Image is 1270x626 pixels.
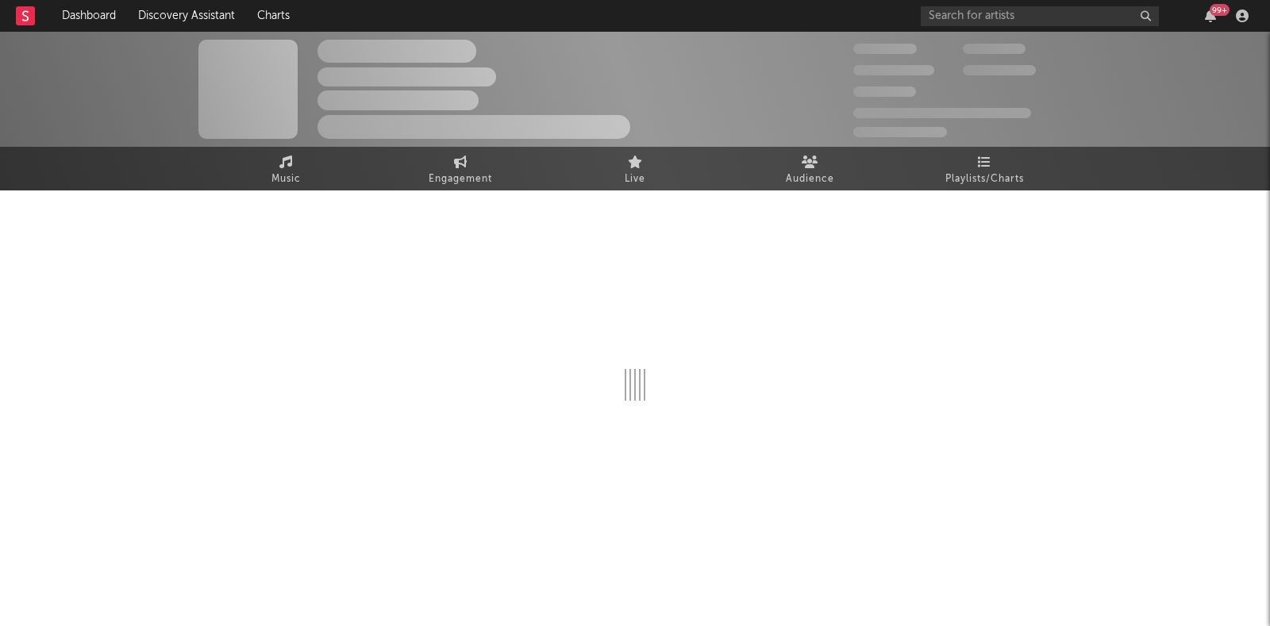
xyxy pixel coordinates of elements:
[198,147,373,190] a: Music
[722,147,897,190] a: Audience
[897,147,1072,190] a: Playlists/Charts
[1210,4,1230,16] div: 99 +
[945,170,1024,189] span: Playlists/Charts
[548,147,722,190] a: Live
[271,170,301,189] span: Music
[921,6,1159,26] input: Search for artists
[853,108,1031,118] span: 50,000,000 Monthly Listeners
[853,65,934,75] span: 50,000,000
[1205,10,1216,22] button: 99+
[853,44,917,54] span: 300,000
[786,170,834,189] span: Audience
[963,65,1036,75] span: 1,000,000
[963,44,1026,54] span: 100,000
[373,147,548,190] a: Engagement
[853,127,947,137] span: Jump Score: 85.0
[429,170,492,189] span: Engagement
[853,86,916,97] span: 100,000
[625,170,645,189] span: Live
